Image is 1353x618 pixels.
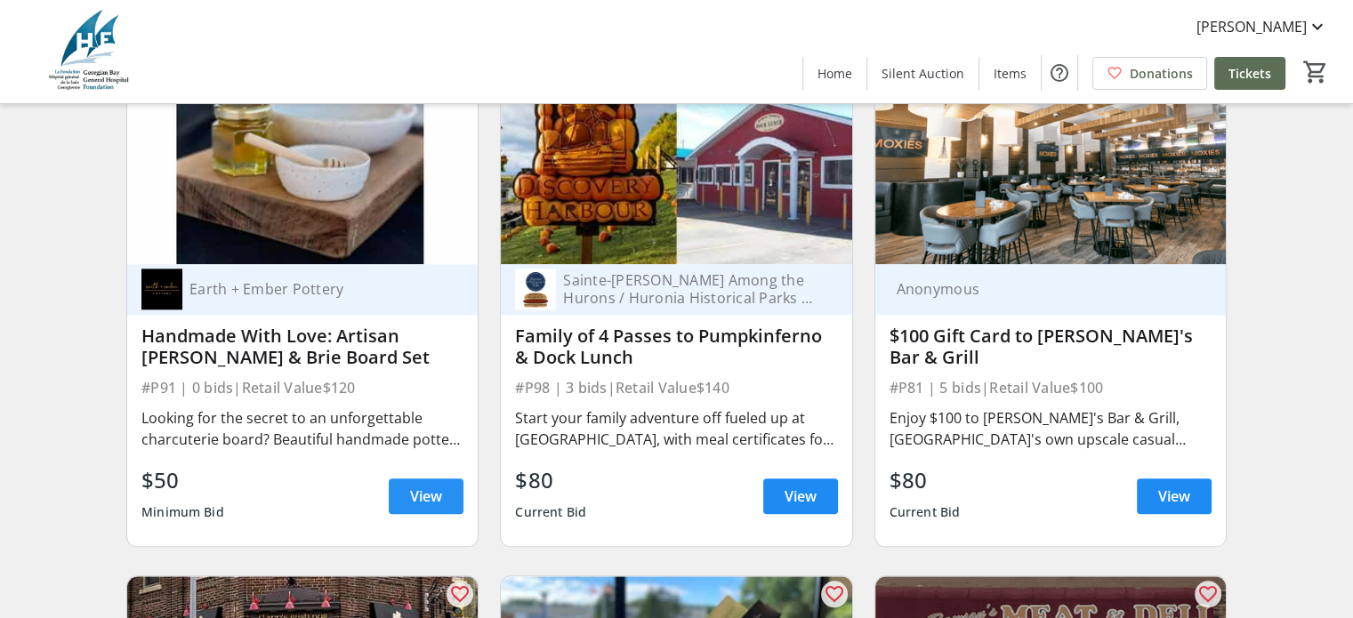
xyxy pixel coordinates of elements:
[803,57,866,90] a: Home
[882,64,964,83] span: Silent Auction
[11,7,169,96] img: Georgian Bay General Hospital Foundation's Logo
[515,269,556,309] img: Sainte-Marie Among the Hurons / Huronia Historical Parks & The World Famous Dock Lunch
[515,375,837,400] div: #P98 | 3 bids | Retail Value $140
[1092,57,1207,90] a: Donations
[890,325,1212,368] div: $100 Gift Card to [PERSON_NAME]'s Bar & Grill
[141,375,463,400] div: #P91 | 0 bids | Retail Value $120
[785,486,817,507] span: View
[556,271,816,307] div: Sainte-[PERSON_NAME] Among the Hurons / Huronia Historical Parks & The World Famous Dock Lunch
[141,464,224,496] div: $50
[389,478,463,514] a: View
[875,67,1226,264] img: $100 Gift Card to Moxie's Bar & Grill
[501,67,851,264] img: Family of 4 Passes to Pumpkinferno & Dock Lunch
[890,496,961,528] div: Current Bid
[1300,56,1332,88] button: Cart
[890,280,1190,298] div: Anonymous
[979,57,1041,90] a: Items
[1228,64,1271,83] span: Tickets
[515,464,586,496] div: $80
[867,57,979,90] a: Silent Auction
[763,478,838,514] a: View
[994,64,1027,83] span: Items
[890,407,1212,450] div: Enjoy $100 to [PERSON_NAME]'s Bar & Grill, [GEOGRAPHIC_DATA]'s own upscale casual dining restaura...
[1197,583,1219,605] mat-icon: favorite_outline
[449,583,471,605] mat-icon: favorite_outline
[1214,57,1285,90] a: Tickets
[1182,12,1342,41] button: [PERSON_NAME]
[1158,486,1190,507] span: View
[890,375,1212,400] div: #P81 | 5 bids | Retail Value $100
[890,464,961,496] div: $80
[824,583,845,605] mat-icon: favorite_outline
[141,407,463,450] div: Looking for the secret to an unforgettable charcuterie board? Beautiful handmade pottery pieces t...
[141,496,224,528] div: Minimum Bid
[141,325,463,368] div: Handmade With Love: Artisan [PERSON_NAME] & Brie Board Set
[141,269,182,309] img: Earth + Ember Pottery
[817,64,852,83] span: Home
[1042,55,1077,91] button: Help
[127,67,478,264] img: Handmade With Love: Artisan Brie Baker & Brie Board Set
[410,486,442,507] span: View
[515,407,837,450] div: Start your family adventure off fueled up at [GEOGRAPHIC_DATA], with meal certificates for 4! Enj...
[515,325,837,368] div: Family of 4 Passes to Pumpkinferno & Dock Lunch
[182,280,442,298] div: Earth + Ember Pottery
[515,496,586,528] div: Current Bid
[1196,16,1307,37] span: [PERSON_NAME]
[1130,64,1193,83] span: Donations
[1137,478,1212,514] a: View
